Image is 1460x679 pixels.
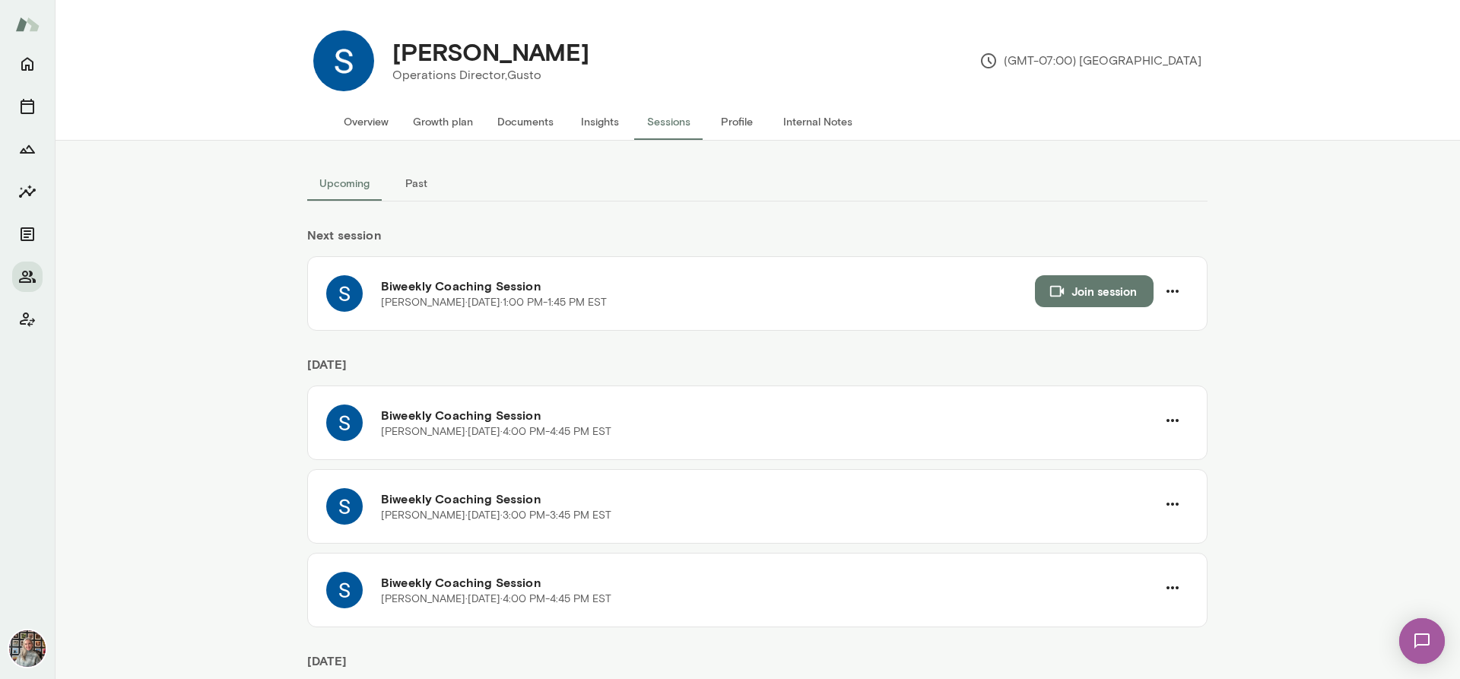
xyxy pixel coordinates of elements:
[392,37,589,66] h4: [PERSON_NAME]
[382,165,450,201] button: Past
[12,219,43,249] button: Documents
[313,30,374,91] img: Sandra Jirous
[381,295,607,310] p: [PERSON_NAME] · [DATE] · 1:00 PM-1:45 PM EST
[15,10,40,39] img: Mento
[12,304,43,335] button: Client app
[979,52,1201,70] p: (GMT-07:00) [GEOGRAPHIC_DATA]
[771,103,865,140] button: Internal Notes
[307,165,382,201] button: Upcoming
[307,165,1208,201] div: basic tabs example
[12,176,43,207] button: Insights
[381,490,1157,508] h6: Biweekly Coaching Session
[401,103,485,140] button: Growth plan
[566,103,634,140] button: Insights
[307,226,1208,256] h6: Next session
[12,49,43,79] button: Home
[381,406,1157,424] h6: Biweekly Coaching Session
[1035,275,1154,307] button: Join session
[12,134,43,164] button: Growth Plan
[392,66,589,84] p: Operations Director, Gusto
[381,277,1035,295] h6: Biweekly Coaching Session
[634,103,703,140] button: Sessions
[381,573,1157,592] h6: Biweekly Coaching Session
[485,103,566,140] button: Documents
[12,91,43,122] button: Sessions
[307,355,1208,386] h6: [DATE]
[381,592,611,607] p: [PERSON_NAME] · [DATE] · 4:00 PM-4:45 PM EST
[381,424,611,439] p: [PERSON_NAME] · [DATE] · 4:00 PM-4:45 PM EST
[332,103,401,140] button: Overview
[12,262,43,292] button: Members
[703,103,771,140] button: Profile
[9,630,46,667] img: Tricia Maggio
[381,508,611,523] p: [PERSON_NAME] · [DATE] · 3:00 PM-3:45 PM EST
